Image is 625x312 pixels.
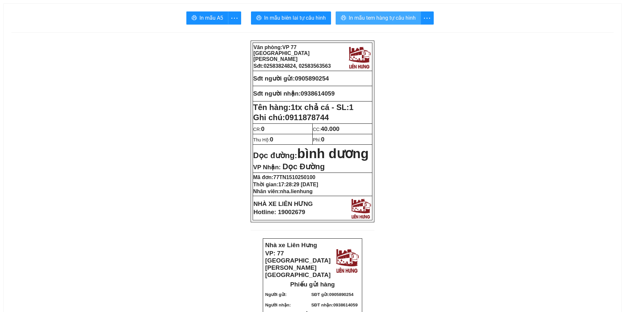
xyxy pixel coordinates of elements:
[273,174,315,180] span: 77TN1510250100
[2,3,54,10] strong: Nhà xe Liên Hưng
[333,303,358,307] span: 0938614059
[254,45,310,62] span: VP 77 [GEOGRAPHIC_DATA][PERSON_NAME]
[291,103,353,112] span: 1tx chả cá - SL:
[421,11,434,25] button: more
[349,103,353,112] span: 1
[329,292,353,297] span: 0905890254
[27,43,72,49] strong: Phiếu gửi hàng
[253,151,369,160] strong: Dọc đường:
[253,182,318,187] strong: Thời gian:
[265,250,330,278] strong: VP: 77 [GEOGRAPHIC_DATA][PERSON_NAME][GEOGRAPHIC_DATA]
[71,8,96,35] img: logo
[421,14,433,22] span: more
[254,63,331,69] strong: Sđt:
[254,200,313,207] strong: NHÀ XE LIÊN HƯNG
[253,75,295,82] strong: Sđt người gửi:
[311,292,354,297] strong: SĐT gửi:
[186,11,228,25] button: printerIn mẫu A5
[285,113,329,122] span: 0911878744
[301,90,335,97] span: 0938614059
[254,209,305,215] strong: Hotline: 19002679
[280,189,313,194] span: nha.lienhung
[341,15,346,21] span: printer
[297,146,369,161] span: bình dương
[311,303,358,307] strong: SĐT nhận:
[251,11,331,25] button: printerIn mẫu biên lai tự cấu hình
[253,174,316,180] strong: Mã đơn:
[253,103,354,112] strong: Tên hàng:
[278,182,318,187] span: 17:28:29 [DATE]
[253,90,301,97] strong: Sđt người nhận:
[270,136,273,143] span: 0
[295,75,329,82] span: 0905890254
[228,11,241,25] button: more
[261,125,264,132] span: 0
[347,45,372,69] img: logo
[199,14,223,22] span: In mẫu A5
[321,125,340,132] span: 40.000
[313,127,340,132] span: CC:
[282,162,325,171] span: Dọc Đường
[254,45,310,62] strong: Văn phòng:
[265,303,291,307] strong: Người nhận:
[253,127,265,132] span: CR:
[349,14,416,22] span: In mẫu tem hàng tự cấu hình
[265,292,286,297] strong: Người gửi:
[313,137,324,142] span: Phí:
[265,242,317,248] strong: Nhà xe Liên Hưng
[321,136,324,143] span: 0
[349,197,372,219] img: logo
[192,15,197,21] span: printer
[253,189,313,194] strong: Nhân viên:
[2,11,68,40] strong: VP: 77 [GEOGRAPHIC_DATA][PERSON_NAME][GEOGRAPHIC_DATA]
[334,247,360,274] img: logo
[290,281,335,288] strong: Phiếu gửi hàng
[253,164,281,171] span: VP Nhận:
[253,113,329,122] span: Ghi chú:
[228,14,241,22] span: more
[256,15,261,21] span: printer
[253,137,273,142] span: Thu Hộ:
[264,63,331,69] span: 02583824824, 02583563563
[336,11,421,25] button: printerIn mẫu tem hàng tự cấu hình
[264,14,326,22] span: In mẫu biên lai tự cấu hình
